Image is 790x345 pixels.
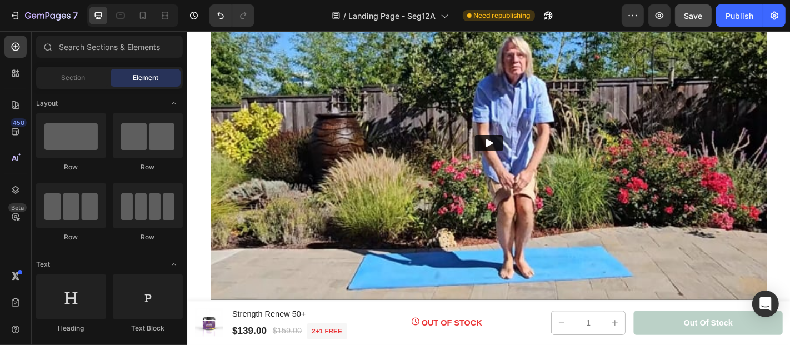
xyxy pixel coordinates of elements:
span: Section [62,73,86,83]
button: Publish [716,4,763,27]
span: Need republishing [474,11,531,21]
input: quantity [425,310,462,336]
span: Save [684,11,703,21]
h1: Strength Renew 50+ [48,306,177,321]
span: Toggle open [165,256,183,273]
div: 450 [11,118,27,127]
div: Row [36,232,106,242]
div: Text Block [113,323,183,333]
button: Save [675,4,712,27]
button: Out of stock [493,309,658,336]
button: 7 [4,4,83,27]
span: Text [36,259,50,269]
div: $139.00 [48,324,89,340]
div: Beta [8,203,27,212]
button: Play [318,115,349,133]
p: 2+1 FREE [138,327,171,338]
div: $159.00 [93,324,128,339]
span: Element [133,73,158,83]
div: Publish [726,10,753,22]
div: Row [113,162,183,172]
p: 7 [73,9,78,22]
span: Landing Page - Seg12A [349,10,436,22]
p: OUT OF STOCK [259,316,326,329]
iframe: Design area [187,31,790,345]
button: increment [462,310,484,336]
div: Out of stock [549,316,603,329]
button: decrement [403,310,425,336]
span: Layout [36,98,58,108]
div: Undo/Redo [209,4,254,27]
div: Row [113,232,183,242]
div: Open Intercom Messenger [752,291,779,317]
div: Row [36,162,106,172]
span: Toggle open [165,94,183,112]
span: / [344,10,347,22]
div: Heading [36,323,106,333]
input: Search Sections & Elements [36,36,183,58]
